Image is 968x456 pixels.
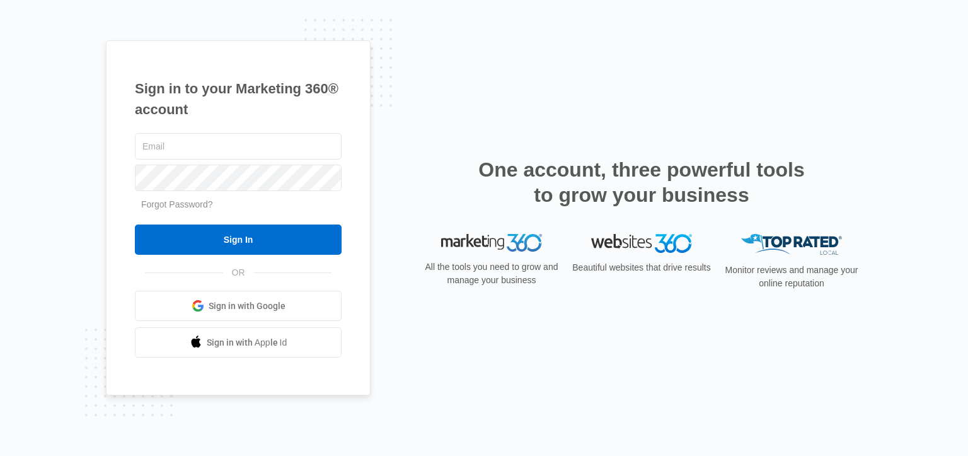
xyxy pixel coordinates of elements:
a: Sign in with Apple Id [135,327,342,358]
h1: Sign in to your Marketing 360® account [135,78,342,120]
input: Email [135,133,342,160]
img: Websites 360 [591,234,692,252]
span: Sign in with Google [209,300,285,313]
h2: One account, three powerful tools to grow your business [475,157,809,208]
span: OR [223,266,254,279]
img: Top Rated Local [741,234,842,255]
p: Monitor reviews and manage your online reputation [721,264,862,290]
a: Sign in with Google [135,291,342,321]
img: Marketing 360 [441,234,542,252]
a: Forgot Password? [141,199,213,209]
p: All the tools you need to grow and manage your business [421,260,562,287]
span: Sign in with Apple Id [207,336,287,349]
input: Sign In [135,225,342,255]
p: Beautiful websites that drive results [571,262,712,275]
